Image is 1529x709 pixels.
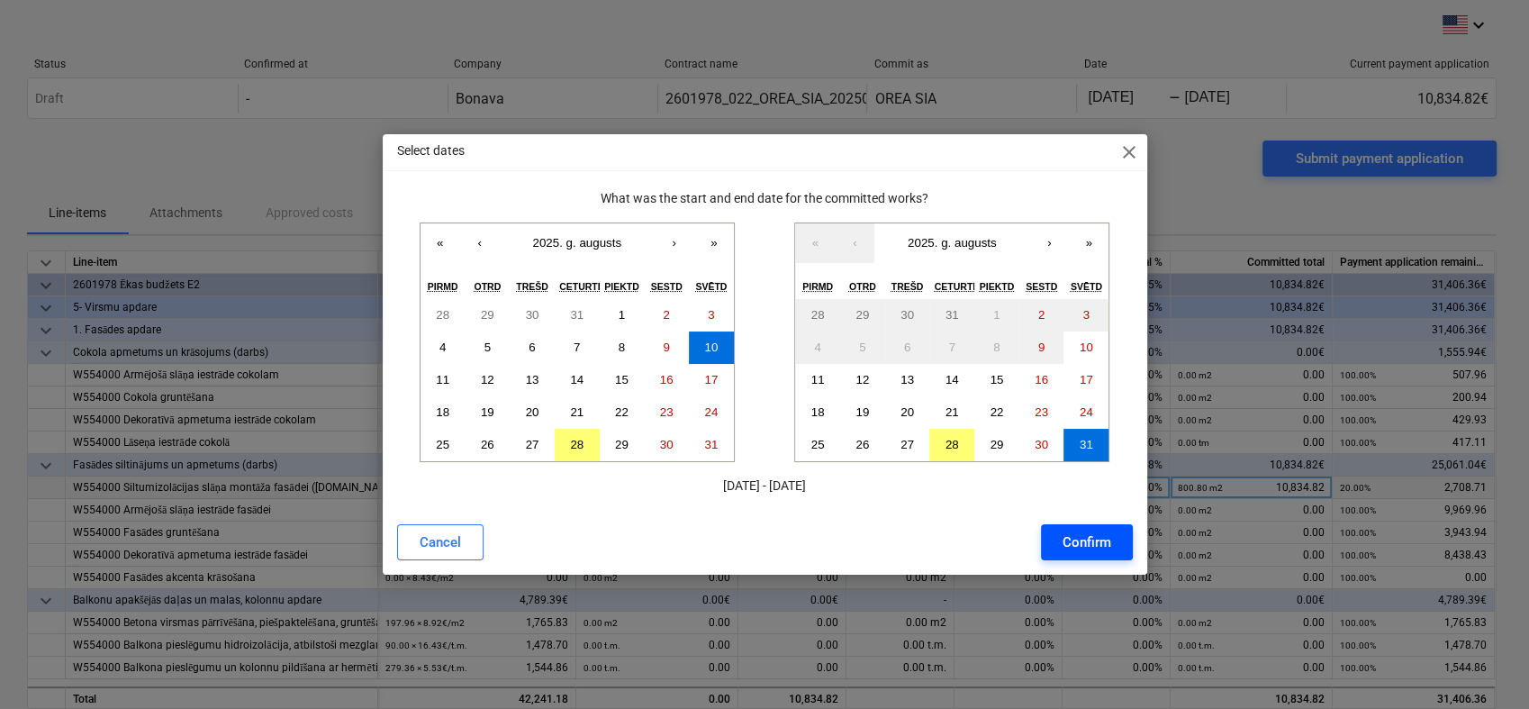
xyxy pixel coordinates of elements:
abbr: 2025. gada 28. augusts [570,438,584,451]
abbr: 2025. gada 27. augusts [900,438,914,451]
button: 2025. gada 30. jūlijs [510,299,555,332]
abbr: 2025. gada 2. augusts [1038,308,1045,322]
abbr: 2025. gada 26. augusts [481,438,494,451]
abbr: 2025. gada 18. augusts [436,405,449,419]
abbr: 2025. gada 16. augusts [1035,373,1048,386]
button: 2025. gada 2. augusts [644,299,689,332]
abbr: Svētdiena [1071,281,1102,292]
abbr: 2025. gada 14. augusts [945,373,959,386]
button: 2025. gada 1. augusts [974,299,1019,332]
abbr: 2025. gada 7. augusts [949,341,955,354]
button: » [1069,223,1108,263]
button: 2025. gada 7. augusts [929,332,974,364]
abbr: 2025. gada 28. augusts [945,438,959,451]
abbr: 2025. gada 17. augusts [704,373,718,386]
button: 2025. gada 29. augusts [974,429,1019,461]
abbr: 2025. gada 29. jūlijs [855,308,869,322]
abbr: 2025. gada 11. augusts [811,373,825,386]
button: 2025. gada 17. augusts [1063,364,1108,396]
abbr: 2025. gada 2. augusts [663,308,669,322]
abbr: 2025. gada 15. augusts [991,373,1004,386]
button: 2025. gada 24. augusts [689,396,734,429]
button: 2025. gada 19. augusts [840,396,885,429]
abbr: 2025. gada 10. augusts [704,341,718,354]
button: 2025. gada 28. augusts [929,429,974,461]
button: 2025. gada 23. augusts [1019,396,1064,429]
abbr: 2025. gada 9. augusts [663,341,669,354]
button: 2025. gada 24. augusts [1063,396,1108,429]
button: 2025. gada 5. augusts [840,332,885,364]
abbr: 2025. gada 24. augusts [1080,405,1093,419]
abbr: 2025. gada 11. augusts [436,373,449,386]
abbr: 2025. gada 15. augusts [615,373,629,386]
abbr: Sestdiena [1026,281,1057,292]
abbr: Svētdiena [695,281,727,292]
abbr: 2025. gada 31. jūlijs [945,308,959,322]
abbr: 2025. gada 30. jūlijs [526,308,539,322]
abbr: Trešdiena [516,281,548,292]
button: 2025. gada 9. augusts [1019,332,1064,364]
button: 2025. gada 4. augusts [795,332,840,364]
abbr: Otrdiena [474,281,501,292]
abbr: 2025. gada 17. augusts [1080,373,1093,386]
button: 2025. gada 21. augusts [555,396,600,429]
button: Cancel [397,524,484,560]
button: 2025. gada 15. augusts [600,364,645,396]
abbr: 2025. gada 1. augusts [993,308,1000,322]
abbr: 2025. gada 13. augusts [900,373,914,386]
button: 2025. gada 20. augusts [510,396,555,429]
button: 2025. gada 30. augusts [644,429,689,461]
button: 2025. gada 28. jūlijs [795,299,840,332]
abbr: 2025. gada 6. augusts [904,341,910,354]
span: close [1118,141,1140,163]
abbr: 2025. gada 21. augusts [570,405,584,419]
button: 2025. g. augusts [500,223,655,263]
button: 2025. gada 16. augusts [1019,364,1064,396]
button: 2025. gada 2. augusts [1019,299,1064,332]
abbr: 2025. gada 25. augusts [436,438,449,451]
abbr: 2025. gada 16. augusts [660,373,674,386]
button: 2025. gada 12. augusts [840,364,885,396]
button: 2025. gada 7. augusts [555,332,600,364]
abbr: 2025. gada 30. augusts [660,438,674,451]
abbr: 2025. gada 21. augusts [945,405,959,419]
div: Cancel [420,531,461,554]
button: 2025. gada 3. augusts [689,299,734,332]
abbr: 2025. gada 28. jūlijs [436,308,449,322]
button: « [421,223,460,263]
button: 2025. gada 1. augusts [600,299,645,332]
abbr: 2025. gada 20. augusts [526,405,539,419]
abbr: 2025. gada 1. augusts [619,308,625,322]
button: 2025. gada 22. augusts [600,396,645,429]
button: 2025. gada 8. augusts [600,332,645,364]
p: Select dates [397,141,465,160]
abbr: 2025. gada 7. augusts [574,341,580,354]
button: 2025. gada 25. augusts [795,429,840,461]
abbr: 2025. gada 29. jūlijs [481,308,494,322]
abbr: 2025. gada 9. augusts [1038,341,1045,354]
abbr: 2025. gada 4. augusts [439,341,446,354]
button: 2025. gada 11. augusts [795,364,840,396]
abbr: 2025. gada 10. augusts [1080,341,1093,354]
p: What was the start and end date for the committed works? [397,189,1133,208]
button: › [1029,223,1069,263]
button: 2025. gada 31. jūlijs [555,299,600,332]
button: 2025. gada 23. augusts [644,396,689,429]
button: 2025. gada 26. augusts [465,429,510,461]
abbr: 2025. gada 12. augusts [855,373,869,386]
button: 2025. gada 13. augusts [885,364,930,396]
abbr: Trešdiena [891,281,924,292]
abbr: 2025. gada 27. augusts [526,438,539,451]
button: 2025. gada 14. augusts [555,364,600,396]
button: 2025. gada 29. augusts [600,429,645,461]
button: 2025. gada 31. augusts [1063,429,1108,461]
button: 2025. gada 20. augusts [885,396,930,429]
abbr: 2025. gada 31. augusts [704,438,718,451]
abbr: Otrdiena [849,281,876,292]
abbr: 2025. gada 31. augusts [1080,438,1093,451]
abbr: 2025. gada 22. augusts [991,405,1004,419]
abbr: 2025. gada 20. augusts [900,405,914,419]
abbr: Piektdiena [604,281,639,292]
button: 2025. gada 29. jūlijs [465,299,510,332]
button: 2025. gada 6. augusts [885,332,930,364]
